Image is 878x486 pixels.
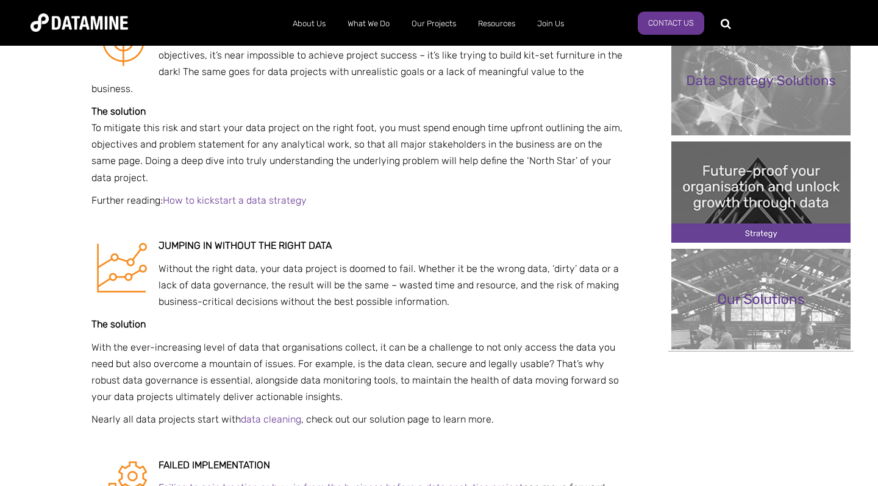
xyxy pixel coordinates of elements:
img: 20241212 Future-proof your organisation and unlock growth through data-3 [671,141,851,242]
strong: Jumping in without the right data [159,240,332,251]
p: Without the right data, your data project is doomed to fail. Whether it be the wrong data, ‘dirty... [91,260,623,310]
a: About Us [282,8,337,40]
a: What We Do [337,8,401,40]
a: data cleaning [241,413,301,425]
img: Datamine [30,13,128,32]
span: This common mistake sits at the top of the list for a reason. Without clearly defined data projec... [91,33,623,95]
img: Statistical Modelling [91,237,152,298]
p: Further reading: [91,192,623,209]
p: With the ever-increasing level of data that organisations collect, it can be a challenge to not o... [91,339,623,406]
p: Nearly all data projects start with , check out our solution page to learn more. [91,411,623,427]
img: 20240718 Our Solutions feature image [671,249,851,349]
strong: The solution [91,318,146,330]
span: The solution [91,105,146,117]
a: Resources [467,8,526,40]
a: Contact Us [638,12,704,35]
a: Join Us [526,8,575,40]
img: 202408 Data Strategy Solutions feature image [671,35,851,135]
span: To mitigate this risk and start your data project on the right foot, you must spend enough time u... [91,105,623,184]
strong: Failed implementation [159,459,270,471]
a: Our Projects [401,8,467,40]
a: How to kickstart a data strategy [163,195,307,206]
